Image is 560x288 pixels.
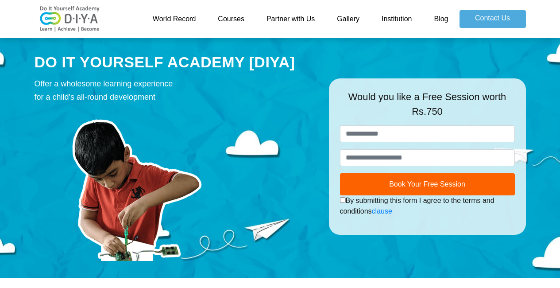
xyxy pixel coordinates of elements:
button: Book Your Free Session [340,173,515,195]
a: Institution [371,10,423,28]
img: course-prod.png [35,108,238,261]
img: logo-v2.png [35,6,105,32]
a: Blog [423,10,459,28]
a: Contact Us [460,10,526,28]
a: Partner with Us [255,10,326,28]
a: Gallery [326,10,371,28]
a: clause [372,207,392,215]
div: Would you like a Free Session worth Rs.750 [340,90,515,125]
div: Offer a wholesome learning experience for a child's all-round development [35,77,316,104]
a: World Record [142,10,207,28]
a: Courses [207,10,255,28]
span: Book Your Free Session [389,180,465,188]
div: DO IT YOURSELF ACADEMY [DIYA] [35,52,316,73]
div: By submitting this form I agree to the terms and conditions [340,195,515,217]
